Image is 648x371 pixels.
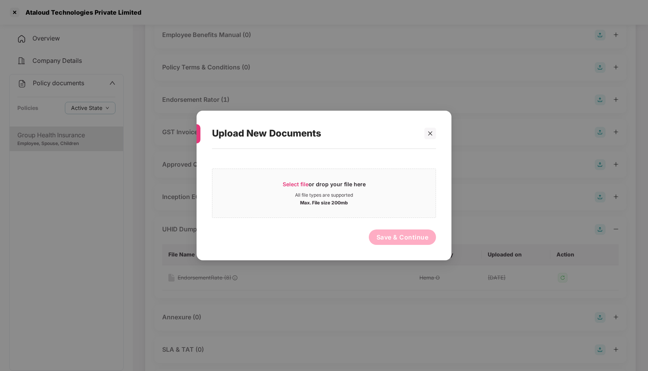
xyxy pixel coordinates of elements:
span: Select fileor drop your file hereAll file types are supportedMax. File size 200mb [212,175,436,212]
div: All file types are supported [295,192,353,198]
span: close [427,131,433,136]
div: Max. File size 200mb [300,198,348,206]
button: Save & Continue [369,229,436,245]
span: Select file [283,181,309,187]
div: or drop your file here [283,180,366,192]
div: Upload New Documents [212,118,417,148]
